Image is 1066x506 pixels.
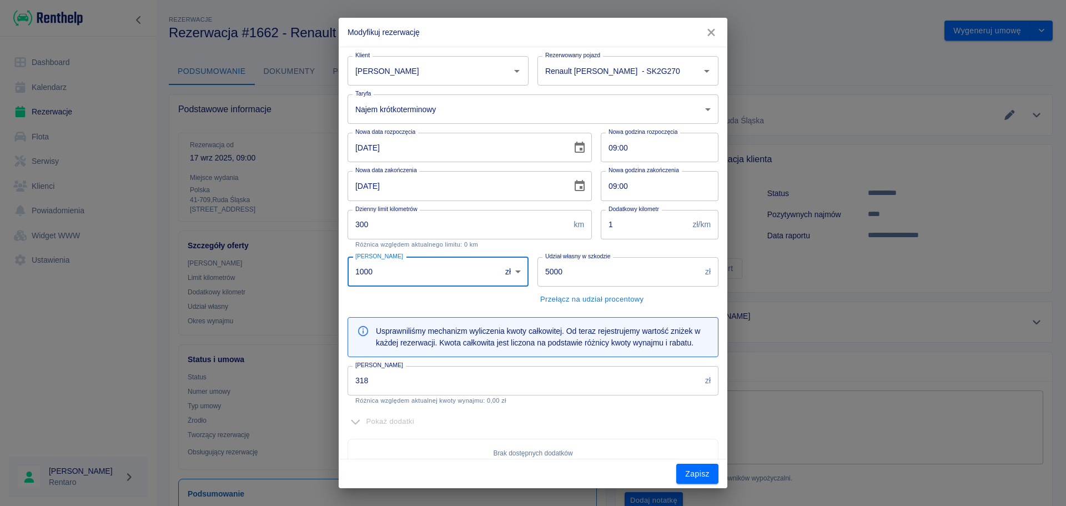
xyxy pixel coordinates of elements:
div: zł [497,257,529,287]
p: zł [705,266,711,278]
input: Koszt całkowity rezerwacji [348,366,701,395]
label: Dodatkowy kilometr [609,205,659,213]
input: hh:mm [601,171,711,201]
input: DD-MM-YYYY [348,133,564,162]
label: Udział własny w szkodzie [545,252,611,260]
p: zł/km [693,219,711,231]
input: DD-MM-YYYY [348,171,564,201]
button: Przełącz na udział procentowy [537,291,646,308]
label: Nowa godzina zakończenia [609,166,679,174]
label: Klient [355,51,370,59]
p: zł [705,375,711,387]
label: [PERSON_NAME] [355,252,403,260]
label: Rezerwowany pojazd [545,51,600,59]
label: [PERSON_NAME] [355,361,403,369]
input: hh:mm [601,133,711,162]
label: Nowa data zakończenia [355,166,417,174]
p: Różnica względem aktualnego limitu: 0 km [355,241,584,248]
button: Choose date, selected date is 19 wrz 2025 [569,175,591,197]
button: Zapisz [676,464,718,484]
h2: Modyfikuj rezerwację [339,18,727,47]
button: Otwórz [509,63,525,79]
p: Brak dostępnych dodatków [357,448,709,458]
label: Dzienny limit kilometrów [355,205,418,213]
p: Usprawniliśmy mechanizm wyliczenia kwoty całkowitej. Od teraz rejestrujemy wartość zniżek w każde... [376,325,709,349]
button: Otwórz [699,63,715,79]
label: Nowa godzina rozpoczęcia [609,128,678,136]
button: Choose date, selected date is 17 wrz 2025 [569,137,591,159]
div: Najem krótkoterminowy [348,94,718,124]
p: Różnica względem aktualnej kwoty wynajmu: 0,00 zł [355,397,711,404]
label: Taryfa [355,89,371,98]
label: Nowa data rozpoczęcia [355,128,415,136]
p: km [574,219,584,231]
